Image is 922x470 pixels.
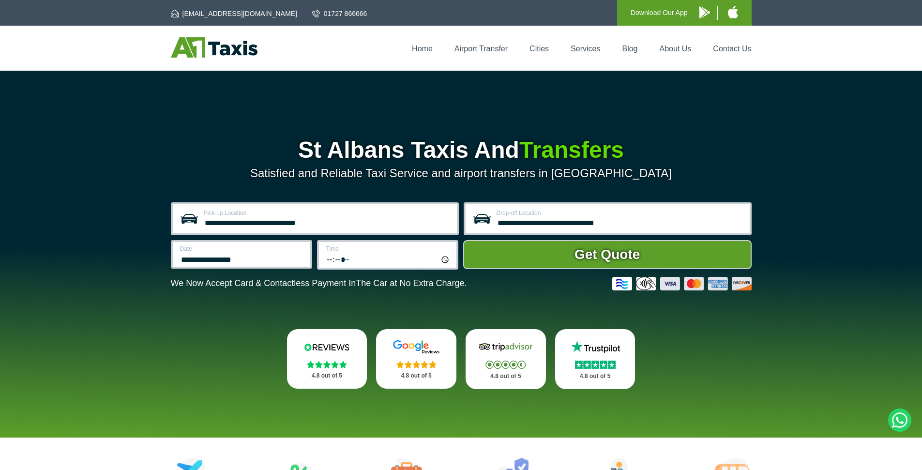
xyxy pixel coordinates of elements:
button: Get Quote [463,240,752,269]
a: Reviews.io Stars 4.8 out of 5 [287,329,367,389]
p: We Now Accept Card & Contactless Payment In [171,278,467,288]
a: Trustpilot Stars 4.8 out of 5 [555,329,635,389]
a: Contact Us [713,45,751,53]
img: Stars [307,361,347,368]
p: Download Our App [631,7,688,19]
a: Home [412,45,433,53]
img: A1 Taxis Android App [699,6,710,18]
img: A1 Taxis iPhone App [728,6,738,18]
a: Google Stars 4.8 out of 5 [376,329,456,389]
a: Services [571,45,600,53]
img: Trustpilot [566,340,624,354]
img: Stars [396,361,437,368]
label: Time [326,246,451,252]
h1: St Albans Taxis And [171,138,752,162]
a: Cities [529,45,549,53]
a: About Us [660,45,692,53]
p: 4.8 out of 5 [387,370,446,382]
img: A1 Taxis St Albans LTD [171,37,257,58]
p: 4.8 out of 5 [566,370,625,382]
img: Tripadvisor [477,340,535,354]
p: Satisfied and Reliable Taxi Service and airport transfers in [GEOGRAPHIC_DATA] [171,167,752,180]
a: 01727 866666 [312,9,367,18]
img: Stars [485,361,526,369]
img: Reviews.io [298,340,356,354]
span: Transfers [519,137,624,163]
img: Stars [575,361,616,369]
img: Credit And Debit Cards [612,277,752,290]
label: Date [180,246,304,252]
a: [EMAIL_ADDRESS][DOMAIN_NAME] [171,9,297,18]
a: Airport Transfer [454,45,508,53]
label: Drop-off Location [497,210,744,216]
p: 4.8 out of 5 [298,370,357,382]
span: The Car at No Extra Charge. [356,278,467,288]
img: Google [387,340,445,354]
p: 4.8 out of 5 [476,370,535,382]
label: Pick-up Location [204,210,451,216]
a: Blog [622,45,637,53]
a: Tripadvisor Stars 4.8 out of 5 [466,329,546,389]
